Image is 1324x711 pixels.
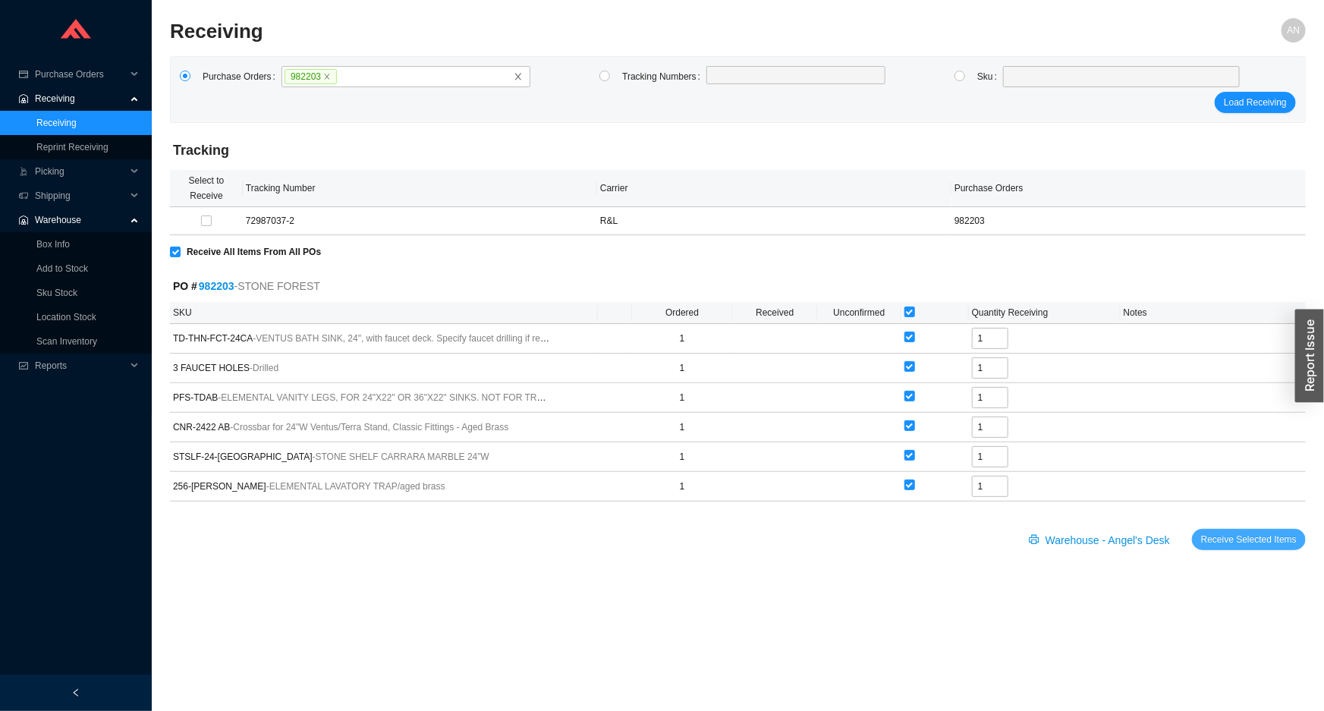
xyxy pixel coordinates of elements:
[35,87,126,111] span: Receiving
[18,361,29,370] span: fund
[632,383,733,413] td: 1
[187,247,321,257] strong: Receive All Items From All POs
[36,239,70,250] a: Box Info
[36,142,108,153] a: Reprint Receiving
[632,302,733,324] th: Ordered
[173,141,1303,160] h4: Tracking
[243,170,597,207] th: Tracking Number
[170,170,243,207] th: Select to Receive
[597,170,951,207] th: Carrier
[173,360,552,376] span: 3 FAUCET HOLES
[173,449,552,464] span: STSLF-24-[GEOGRAPHIC_DATA]
[977,66,1003,87] label: Sku
[35,354,126,378] span: Reports
[951,207,1306,235] td: 982203
[1029,534,1043,546] span: printer
[1215,92,1296,113] button: Load Receiving
[632,324,733,354] td: 1
[632,354,733,383] td: 1
[199,280,234,292] a: 982203
[243,207,597,235] td: 72987037-2
[35,159,126,184] span: Picking
[253,333,630,344] span: - VENTUS BATH SINK, 24", with faucet deck. Specify faucet drilling if required./carrara marble
[71,688,80,697] span: left
[36,288,77,298] a: Sku Stock
[1121,302,1306,324] th: Notes
[173,280,234,292] strong: PO #
[323,73,331,80] span: close
[1020,529,1183,550] button: printerWarehouse - Angel's Desk
[338,68,348,85] input: 982203closeclose
[1288,18,1300,42] span: AN
[230,422,508,433] span: - Crossbar for 24"W Ventus/Terra Stand, Classic Fittings - Aged Brass
[35,62,126,87] span: Purchase Orders
[173,390,552,405] span: PFS-TDAB
[266,481,445,492] span: - ELEMENTAL LAVATORY TRAP/aged brass
[1046,532,1170,549] span: Warehouse - Angel's Desk
[1224,95,1287,110] span: Load Receiving
[250,363,278,373] span: - Drilled
[18,70,29,79] span: credit-card
[632,442,733,472] td: 1
[969,302,1121,324] th: Quantity Receiving
[632,472,733,502] td: 1
[203,66,281,87] label: Purchase Orders
[597,207,951,235] td: R&L
[285,69,337,84] span: 982203
[36,312,96,322] a: Location Stock
[173,420,552,435] span: CNR-2422 AB
[170,302,598,324] th: SKU
[173,479,552,494] span: 256-[PERSON_NAME]
[234,278,320,295] span: - STONE FOREST
[173,331,552,346] span: TD-THN-FCT-24CA
[170,18,1022,45] h2: Receiving
[1201,532,1297,547] span: Receive Selected Items
[36,336,97,347] a: Scan Inventory
[35,184,126,208] span: Shipping
[218,392,665,403] span: - ELEMENTAL VANITY LEGS, FOR 24"X22" OR 36"X22" SINKS. NOT FOR TROUGH CONSOLES/aged brass
[951,170,1306,207] th: Purchase Orders
[632,413,733,442] td: 1
[622,66,706,87] label: Tracking Numbers
[313,451,489,462] span: - STONE SHELF CARRARA MARBLE 24”W
[733,302,817,324] th: Received
[36,118,77,128] a: Receiving
[36,263,88,274] a: Add to Stock
[35,208,126,232] span: Warehouse
[514,72,523,81] span: close
[817,302,901,324] th: Unconfirmed
[1192,529,1306,550] button: Receive Selected Items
